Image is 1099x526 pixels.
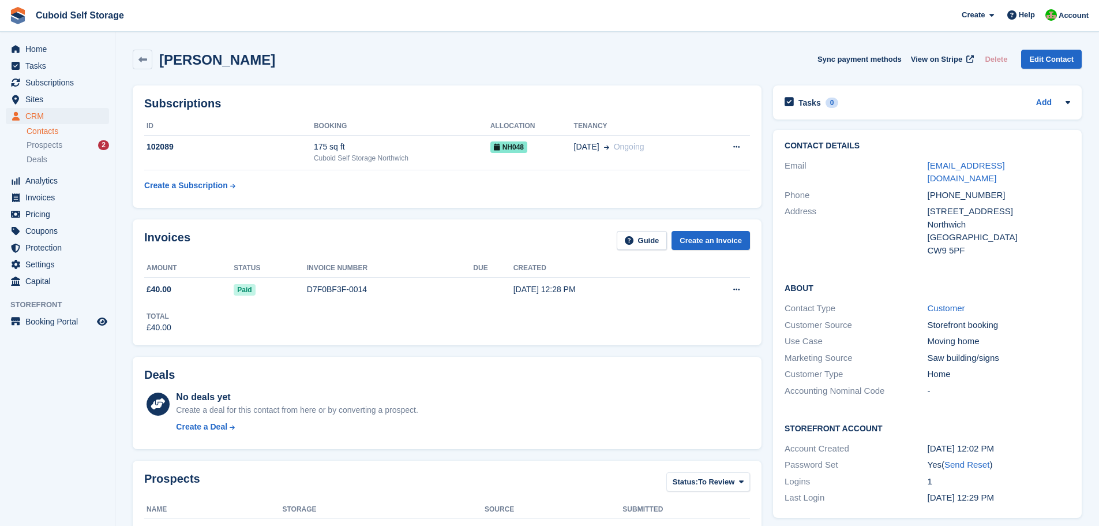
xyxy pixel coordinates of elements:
[617,231,667,250] a: Guide
[785,422,1070,434] h2: Storefront Account
[314,153,490,163] div: Cuboid Self Storage Northwich
[906,50,976,69] a: View on Stripe
[928,368,1070,381] div: Home
[144,231,190,250] h2: Invoices
[928,493,995,502] time: 2025-08-18 11:29:27 UTC
[176,421,418,433] a: Create a Deal
[6,74,109,91] a: menu
[144,368,175,382] h2: Deals
[928,352,1070,365] div: Saw building/signs
[10,299,115,311] span: Storefront
[27,154,109,166] a: Deals
[485,501,622,519] th: Source
[307,259,474,278] th: Invoice number
[6,173,109,189] a: menu
[785,282,1070,293] h2: About
[817,50,902,69] button: Sync payment methods
[928,303,965,313] a: Customer
[1021,50,1082,69] a: Edit Contact
[98,140,109,150] div: 2
[27,139,109,151] a: Prospects 2
[6,108,109,124] a: menu
[159,52,275,68] h2: [PERSON_NAME]
[25,314,95,330] span: Booking Portal
[785,385,927,398] div: Accounting Nominal Code
[25,58,95,74] span: Tasks
[6,206,109,222] a: menu
[6,223,109,239] a: menu
[1036,96,1052,110] a: Add
[798,98,821,108] h2: Tasks
[928,335,1070,348] div: Moving home
[6,91,109,107] a: menu
[25,91,95,107] span: Sites
[25,173,95,189] span: Analytics
[144,180,228,192] div: Create a Subscription
[147,311,171,322] div: Total
[785,458,927,472] div: Password Set
[928,458,1070,472] div: Yes
[1045,9,1057,21] img: Mark Prince
[144,175,235,196] a: Create a Subscription
[1059,10,1089,21] span: Account
[25,256,95,273] span: Settings
[144,97,750,110] h2: Subscriptions
[6,240,109,256] a: menu
[144,117,314,136] th: ID
[928,244,1070,258] div: CW9 5PF
[25,273,95,289] span: Capital
[672,231,750,250] a: Create an Invoice
[314,117,490,136] th: Booking
[513,283,684,296] div: [DATE] 12:28 PM
[6,189,109,206] a: menu
[785,352,927,365] div: Marketing Source
[25,240,95,256] span: Protection
[928,218,1070,232] div: Northwich
[234,284,255,296] span: Paid
[473,259,513,278] th: Due
[1019,9,1035,21] span: Help
[785,141,1070,151] h2: Contact Details
[942,460,992,469] span: ( )
[962,9,985,21] span: Create
[928,231,1070,244] div: [GEOGRAPHIC_DATA]
[307,283,474,296] div: D7F0BF3F-0014
[785,205,927,257] div: Address
[785,368,927,381] div: Customer Type
[144,501,282,519] th: Name
[9,7,27,24] img: stora-icon-8386f47178a22dfd0bd8f6a31ec36ba5ce8667c1dd55bd0f319d3a0aa187defe.svg
[673,476,698,488] span: Status:
[6,41,109,57] a: menu
[980,50,1012,69] button: Delete
[785,335,927,348] div: Use Case
[785,319,927,332] div: Customer Source
[176,421,227,433] div: Create a Deal
[6,256,109,273] a: menu
[826,98,839,108] div: 0
[31,6,129,25] a: Cuboid Self Storage
[614,142,644,151] span: Ongoing
[944,460,989,469] a: Send Reset
[785,159,927,185] div: Email
[698,476,734,488] span: To Review
[490,117,574,136] th: Allocation
[314,141,490,153] div: 175 sq ft
[27,126,109,137] a: Contacts
[928,475,1070,488] div: 1
[928,442,1070,456] div: [DATE] 12:02 PM
[911,54,962,65] span: View on Stripe
[928,189,1070,202] div: [PHONE_NUMBER]
[574,141,599,153] span: [DATE]
[785,302,927,315] div: Contact Type
[25,41,95,57] span: Home
[147,283,171,296] span: £40.00
[25,189,95,206] span: Invoices
[176,404,418,416] div: Create a deal for this contact from here or by converting a prospect.
[6,314,109,330] a: menu
[25,223,95,239] span: Coupons
[513,259,684,278] th: Created
[25,74,95,91] span: Subscriptions
[27,154,47,165] span: Deals
[282,501,484,519] th: Storage
[25,108,95,124] span: CRM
